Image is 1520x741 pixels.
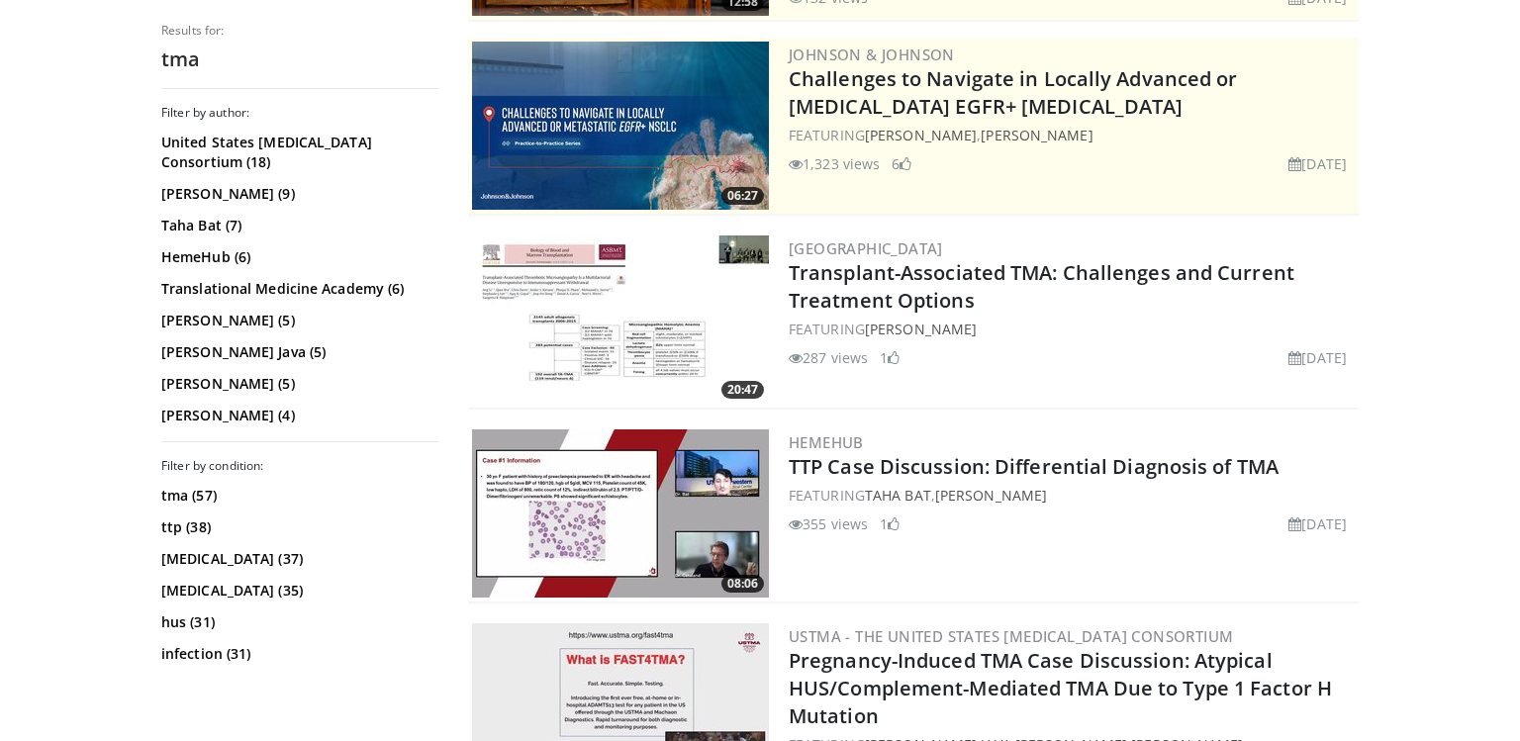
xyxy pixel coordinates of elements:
a: HemeHub [789,432,864,452]
a: hus (31) [161,612,433,632]
li: 1 [880,347,900,368]
span: 08:06 [721,575,764,593]
a: [PERSON_NAME] (5) [161,374,433,394]
a: [MEDICAL_DATA] (35) [161,581,433,601]
img: b7b64f6e-5db1-4559-bcf3-efcd85e88136.300x170_q85_crop-smart_upscale.jpg [472,235,769,404]
a: [PERSON_NAME] [865,320,977,338]
a: TTP Case Discussion: Differential Diagnosis of TMA [789,453,1279,480]
li: 6 [892,153,911,174]
div: FEATURING , [789,125,1355,145]
div: FEATURING , [789,485,1355,506]
a: infection (31) [161,644,433,664]
li: [DATE] [1288,513,1347,534]
a: Translational Medicine Academy (6) [161,279,433,299]
a: [PERSON_NAME] Java (5) [161,342,433,362]
a: [GEOGRAPHIC_DATA] [789,238,943,258]
a: [PERSON_NAME] [865,126,977,144]
h3: Filter by condition: [161,458,438,474]
h2: tma [161,46,438,72]
a: 08:06 [472,429,769,598]
a: ttp (38) [161,517,433,537]
li: 1,323 views [789,153,880,174]
a: Taha Bat (7) [161,216,433,235]
div: FEATURING [789,319,1355,339]
img: 7845151f-d172-4318-bbcf-4ab447089643.jpeg.300x170_q85_crop-smart_upscale.jpg [472,42,769,210]
a: HemeHub (6) [161,247,433,267]
a: Challenges to Navigate in Locally Advanced or [MEDICAL_DATA] EGFR+ [MEDICAL_DATA] [789,65,1238,120]
li: [DATE] [1288,347,1347,368]
span: 20:47 [721,381,764,399]
a: USTMA - The United States [MEDICAL_DATA] Consortium [789,626,1233,646]
a: [PERSON_NAME] (9) [161,184,433,204]
a: [PERSON_NAME] [981,126,1092,144]
li: [DATE] [1288,153,1347,174]
li: 287 views [789,347,868,368]
h3: Filter by author: [161,105,438,121]
a: Pregnancy-Induced TMA Case Discussion: Atypical HUS/Complement-Mediated TMA Due to Type 1 Factor ... [789,647,1332,729]
li: 1 [880,513,900,534]
a: tma (57) [161,486,433,506]
a: Taha Bat [865,486,931,505]
img: 85de8c89-dd64-4bb5-afdf-b6b14738e0ec.300x170_q85_crop-smart_upscale.jpg [472,429,769,598]
a: [MEDICAL_DATA] (37) [161,549,433,569]
a: 20:47 [472,235,769,404]
a: [PERSON_NAME] (4) [161,406,433,425]
li: 355 views [789,513,868,534]
a: United States [MEDICAL_DATA] Consortium (18) [161,133,433,172]
a: [PERSON_NAME] (5) [161,311,433,330]
span: 06:27 [721,187,764,205]
a: Johnson & Johnson [789,45,955,64]
p: Results for: [161,23,438,39]
a: [PERSON_NAME] [935,486,1047,505]
a: Transplant-Associated TMA: Challenges and Current Treatment Options [789,259,1294,314]
a: 06:27 [472,42,769,210]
